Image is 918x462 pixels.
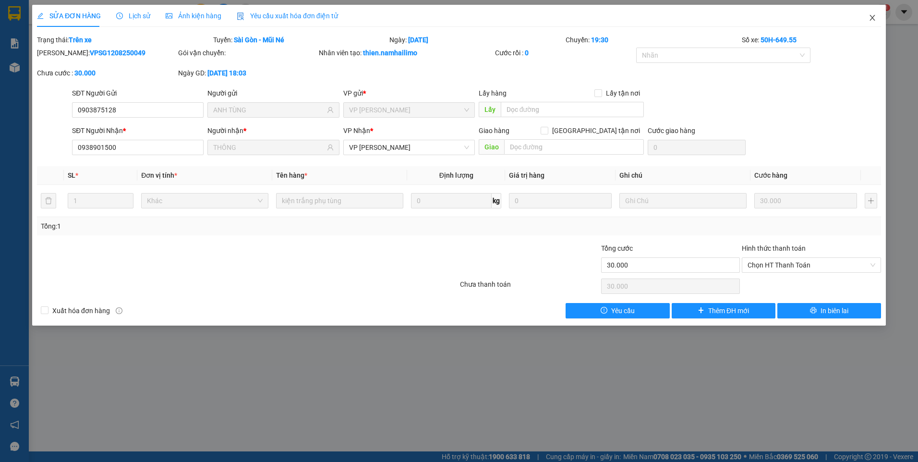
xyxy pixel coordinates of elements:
label: Hình thức thanh toán [742,244,806,252]
span: Xuất hóa đơn hàng [48,305,114,316]
input: Cước giao hàng [648,140,746,155]
b: 50H-649.55 [761,36,797,44]
span: In biên lai [821,305,848,316]
span: Tên hàng [276,171,307,179]
span: SỬA ĐƠN HÀNG [37,12,101,20]
span: Định lượng [439,171,473,179]
span: info-circle [116,307,122,314]
div: Cước rồi : [495,48,634,58]
div: Chuyến: [565,35,741,45]
b: VPSG1208250049 [90,49,145,57]
span: printer [810,307,817,315]
div: Nhân viên tạo: [319,48,493,58]
span: Lấy [479,102,501,117]
div: Người nhận [207,125,339,136]
div: Ngày: [388,35,565,45]
b: [DATE] [408,36,428,44]
div: Trạng thái: [36,35,212,45]
span: Giao [479,139,504,155]
b: 19:30 [591,36,608,44]
input: Tên người gửi [213,105,325,115]
span: Ảnh kiện hàng [166,12,221,20]
img: icon [237,12,244,20]
span: close [869,14,876,22]
span: VP Phan Thiết [349,140,469,155]
label: Cước giao hàng [648,127,695,134]
span: Cước hàng [754,171,787,179]
span: SL [68,171,75,179]
span: edit [37,12,44,19]
span: Đơn vị tính [141,171,177,179]
div: Gói vận chuyển: [178,48,317,58]
span: Lịch sử [116,12,150,20]
span: Giá trị hàng [509,171,544,179]
div: VP gửi [343,88,475,98]
input: Tên người nhận [213,142,325,153]
span: [GEOGRAPHIC_DATA] tận nơi [548,125,644,136]
span: picture [166,12,172,19]
button: printerIn biên lai [777,303,881,318]
b: [DATE] 18:03 [207,69,246,77]
span: Giao hàng [479,127,509,134]
span: VP Nhận [343,127,370,134]
span: plus [698,307,704,315]
button: plus [865,193,877,208]
div: Tuyến: [212,35,388,45]
th: Ghi chú [616,166,750,185]
span: Thêm ĐH mới [708,305,749,316]
span: Lấy tận nơi [602,88,644,98]
span: exclamation-circle [601,307,607,315]
button: Close [859,5,886,32]
div: [PERSON_NAME]: [37,48,176,58]
span: Yêu cầu [611,305,635,316]
button: delete [41,193,56,208]
button: exclamation-circleYêu cầu [566,303,669,318]
span: VP Phạm Ngũ Lão [349,103,469,117]
span: user [327,144,334,151]
div: Số xe: [741,35,882,45]
b: Trên xe [69,36,92,44]
input: Ghi Chú [619,193,747,208]
div: Người gửi [207,88,339,98]
div: SĐT Người Gửi [72,88,204,98]
input: VD: Bàn, Ghế [276,193,403,208]
span: Tổng cước [601,244,633,252]
div: Ngày GD: [178,68,317,78]
b: 0 [525,49,529,57]
span: Khác [147,194,263,208]
span: user [327,107,334,113]
span: Chọn HT Thanh Toán [748,258,875,272]
span: Lấy hàng [479,89,507,97]
input: 0 [754,193,857,208]
span: clock-circle [116,12,123,19]
span: kg [492,193,501,208]
div: Chưa thanh toán [459,279,600,296]
div: Chưa cước : [37,68,176,78]
input: Dọc đường [504,139,644,155]
span: Yêu cầu xuất hóa đơn điện tử [237,12,338,20]
input: 0 [509,193,612,208]
b: thien.namhailimo [363,49,417,57]
input: Dọc đường [501,102,644,117]
b: Sài Gòn - Mũi Né [234,36,284,44]
div: Tổng: 1 [41,221,354,231]
b: 30.000 [74,69,96,77]
div: SĐT Người Nhận [72,125,204,136]
button: plusThêm ĐH mới [672,303,775,318]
